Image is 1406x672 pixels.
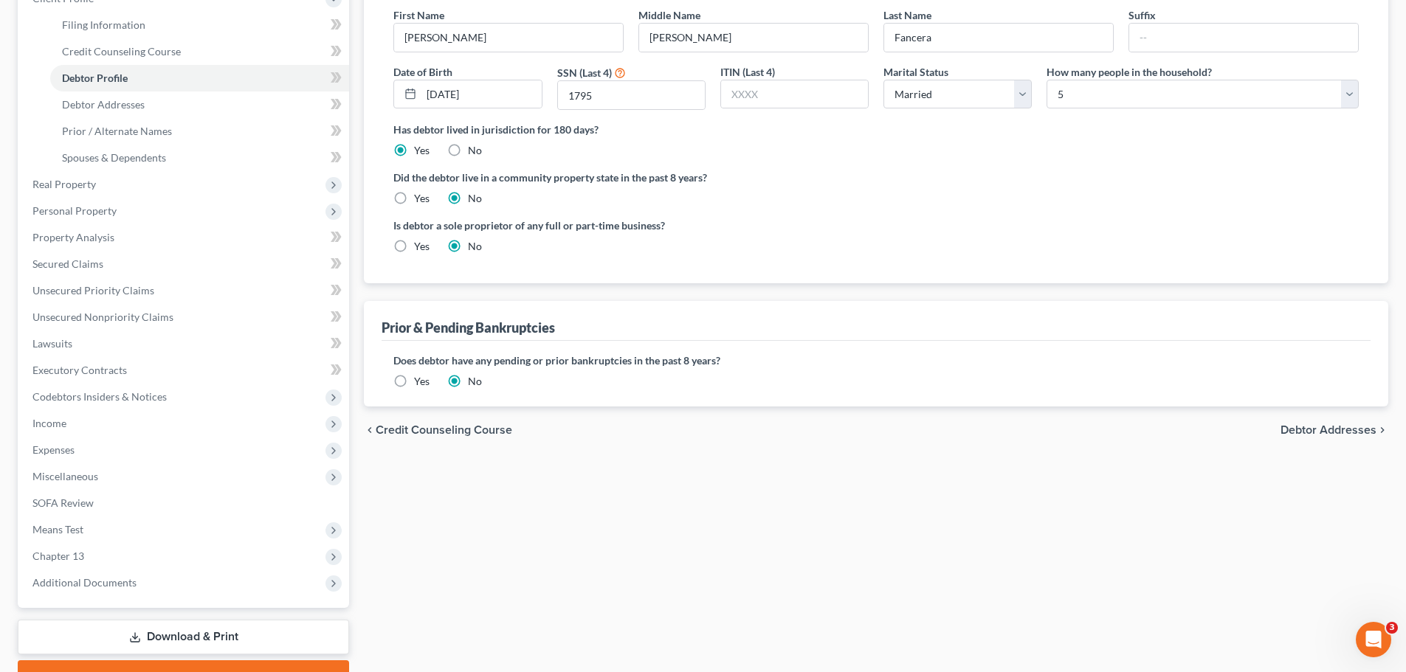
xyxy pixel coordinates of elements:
i: chevron_right [1376,424,1388,436]
span: Secured Claims [32,257,103,270]
a: Credit Counseling Course [50,38,349,65]
a: Secured Claims [21,251,349,277]
label: No [468,239,482,254]
span: Miscellaneous [32,470,98,482]
label: How many people in the household? [1047,64,1212,80]
input: XXXX [721,80,868,108]
label: Does debtor have any pending or prior bankruptcies in the past 8 years? [393,353,1359,368]
span: Property Analysis [32,231,114,243]
span: SOFA Review [32,496,94,509]
span: Means Test [32,523,83,536]
span: Lawsuits [32,337,72,350]
label: Has debtor lived in jurisdiction for 180 days? [393,122,1359,137]
label: SSN (Last 4) [557,65,612,80]
label: Date of Birth [393,64,452,80]
label: No [468,374,482,389]
a: SOFA Review [21,490,349,516]
label: No [468,191,482,206]
input: M.I [639,24,868,52]
a: Unsecured Priority Claims [21,277,349,304]
span: Income [32,417,66,429]
a: Executory Contracts [21,357,349,384]
a: Property Analysis [21,224,349,251]
label: Did the debtor live in a community property state in the past 8 years? [393,170,1359,185]
label: Is debtor a sole proprietor of any full or part-time business? [393,218,869,233]
label: Yes [414,143,430,158]
label: ITIN (Last 4) [720,64,775,80]
i: chevron_left [364,424,376,436]
span: Debtor Addresses [62,98,145,111]
iframe: Intercom live chat [1356,622,1391,657]
span: Filing Information [62,18,145,31]
button: chevron_left Credit Counseling Course [364,424,512,436]
a: Spouses & Dependents [50,145,349,171]
a: Lawsuits [21,330,349,357]
span: Debtor Addresses [1281,424,1376,436]
a: Download & Print [18,620,349,654]
span: Additional Documents [32,576,137,589]
input: XXXX [558,81,705,109]
a: Debtor Profile [50,65,349,91]
input: -- [1129,24,1358,52]
span: Unsecured Priority Claims [32,284,154,297]
a: Debtor Addresses [50,91,349,118]
span: Debtor Profile [62,72,128,84]
div: Prior & Pending Bankruptcies [382,319,555,336]
span: Chapter 13 [32,550,84,562]
label: Yes [414,191,430,206]
input: -- [394,24,623,52]
label: Marital Status [883,64,948,80]
label: No [468,143,482,158]
label: Yes [414,374,430,389]
input: -- [884,24,1113,52]
label: Middle Name [638,7,700,23]
span: Unsecured Nonpriority Claims [32,311,173,323]
a: Unsecured Nonpriority Claims [21,304,349,330]
span: Codebtors Insiders & Notices [32,390,167,403]
label: Last Name [883,7,931,23]
span: 3 [1386,622,1398,634]
span: Expenses [32,443,75,456]
span: Credit Counseling Course [376,424,512,436]
button: Debtor Addresses chevron_right [1281,424,1388,436]
label: Suffix [1128,7,1156,23]
a: Prior / Alternate Names [50,118,349,145]
span: Personal Property [32,204,117,217]
label: Yes [414,239,430,254]
span: Credit Counseling Course [62,45,181,58]
span: Real Property [32,178,96,190]
input: MM/DD/YYYY [421,80,541,108]
label: First Name [393,7,444,23]
span: Prior / Alternate Names [62,125,172,137]
a: Filing Information [50,12,349,38]
span: Executory Contracts [32,364,127,376]
span: Spouses & Dependents [62,151,166,164]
